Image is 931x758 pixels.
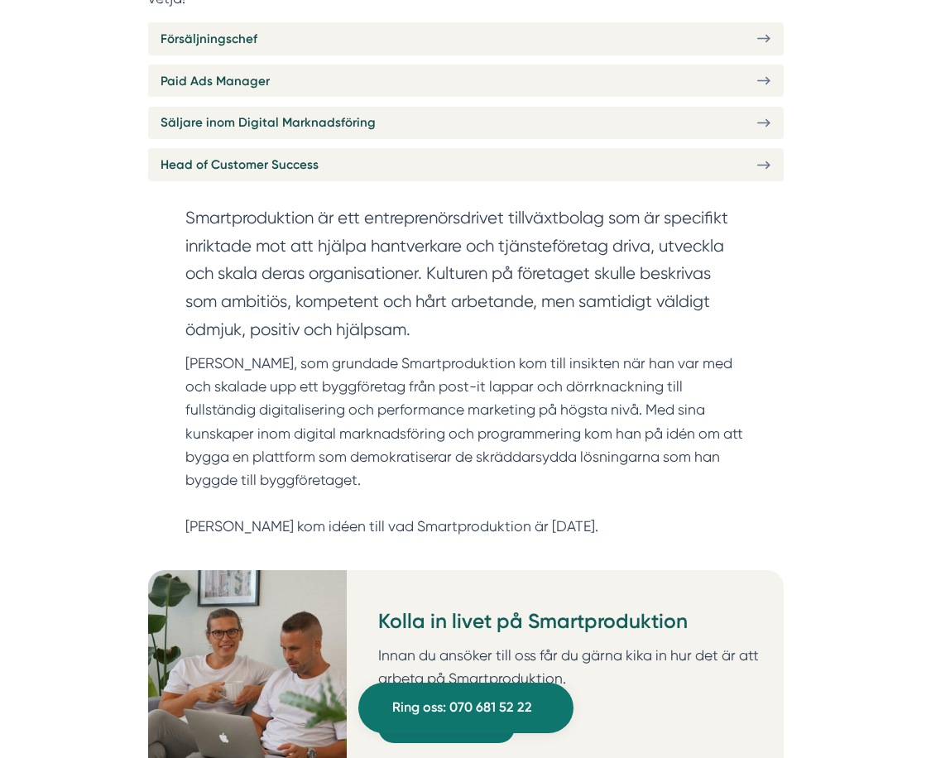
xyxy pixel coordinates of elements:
a: Ring oss: 070 681 52 22 [358,683,573,733]
p: Innan du ansöker till oss får du gärna kika in hur det är att arbeta på Smartproduktion. [378,644,770,690]
span: Paid Ads Manager [161,71,270,91]
p: [PERSON_NAME], som grundade Smartproduktion kom till insikten när han var med och skalade upp ett... [185,352,746,539]
a: Säljare inom Digital Marknadsföring [148,107,784,139]
a: Paid Ads Manager [148,65,784,97]
span: Head of Customer Success [161,155,319,175]
span: Försäljningschef [161,29,257,49]
span: Säljare inom Digital Marknadsföring [161,113,376,132]
span: Ring oss: 070 681 52 22 [392,697,532,718]
a: Head of Customer Success [148,148,784,180]
h3: Kolla in livet på Smartproduktion [378,607,770,644]
section: Smartproduktion är ett entreprenörsdrivet tillväxtbolag som är specifikt inriktade mot att hjälpa... [185,204,746,352]
a: Försäljningschef [148,22,784,55]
